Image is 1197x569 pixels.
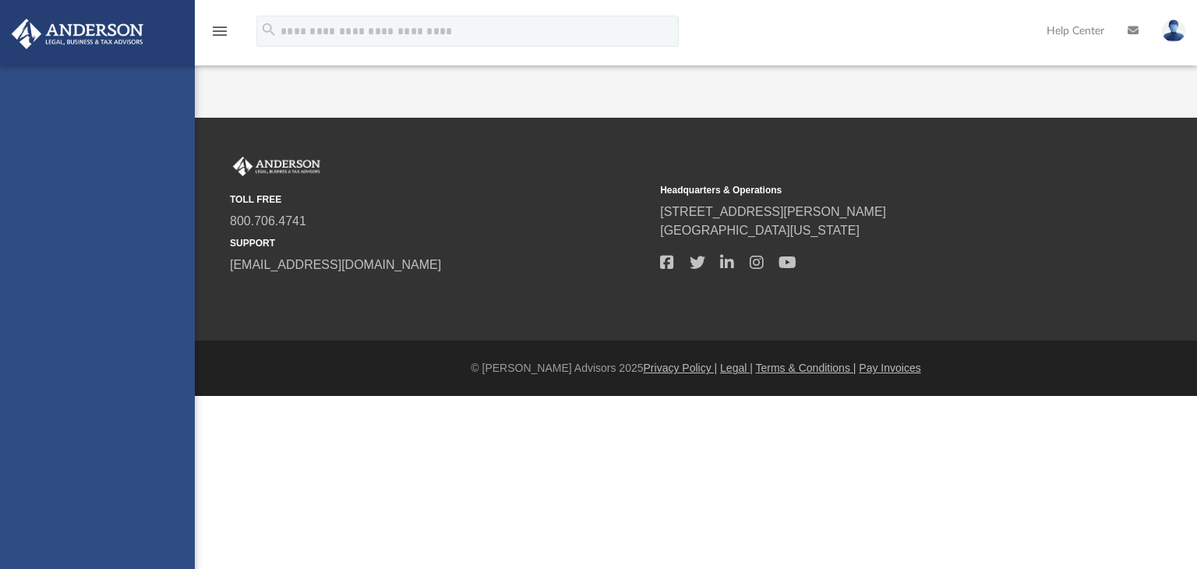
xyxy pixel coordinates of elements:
[230,214,306,228] a: 800.706.4741
[230,193,649,207] small: TOLL FREE
[7,19,148,49] img: Anderson Advisors Platinum Portal
[230,258,441,271] a: [EMAIL_ADDRESS][DOMAIN_NAME]
[210,22,229,41] i: menu
[859,362,920,374] a: Pay Invoices
[720,362,753,374] a: Legal |
[230,236,649,250] small: SUPPORT
[230,157,323,177] img: Anderson Advisors Platinum Portal
[210,30,229,41] a: menu
[756,362,856,374] a: Terms & Conditions |
[660,183,1079,197] small: Headquarters & Operations
[1162,19,1185,42] img: User Pic
[644,362,718,374] a: Privacy Policy |
[260,21,277,38] i: search
[660,224,860,237] a: [GEOGRAPHIC_DATA][US_STATE]
[195,360,1197,376] div: © [PERSON_NAME] Advisors 2025
[660,205,886,218] a: [STREET_ADDRESS][PERSON_NAME]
